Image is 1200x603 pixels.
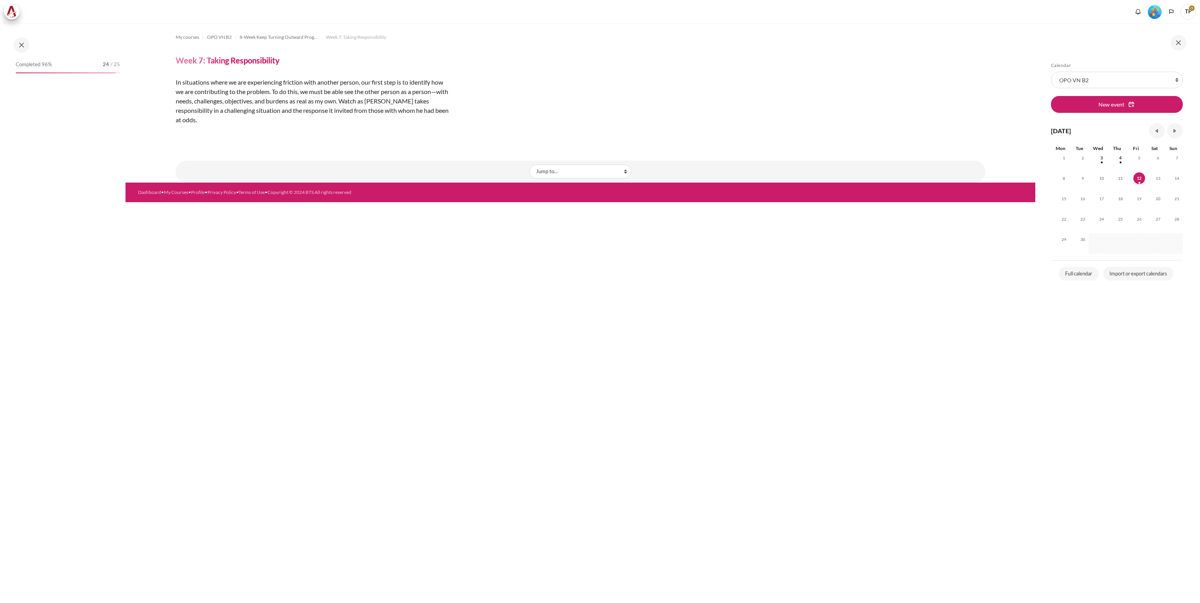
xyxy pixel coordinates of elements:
a: Week 7: Taking Responsibility [326,33,386,42]
span: Thu [1113,145,1121,151]
span: 13 [1152,172,1164,184]
h4: Week 7: Taking Responsibility [176,55,280,65]
a: Full calendar [1059,267,1098,281]
span: 1 [1058,152,1070,164]
span: 21 [1171,193,1183,205]
button: Languages [1165,6,1177,18]
span: Completed 96% [16,61,52,69]
span: 20 [1152,193,1164,205]
span: Sat [1151,145,1158,151]
span: Week 7: Taking Responsibility [326,34,386,41]
a: Today Friday, 12 September [1133,176,1145,181]
section: Content [125,23,1035,183]
div: • • • • • [138,189,638,196]
span: 16 [1077,193,1089,205]
span: 27 [1152,213,1164,225]
a: Architeck Architeck [4,4,24,20]
span: 9 [1077,172,1089,184]
h5: Calendar [1051,62,1183,69]
span: / 25 [111,61,120,69]
td: Today [1126,172,1145,193]
span: 12 [1133,172,1145,184]
a: OPO VN B2 [207,33,232,42]
a: Terms of Use [238,189,265,195]
span: 6 [1152,152,1164,164]
nav: Navigation bar [176,31,985,43]
a: Copyright © 2024 BTS All rights reserved [267,189,351,195]
span: 10 [1096,172,1107,184]
span: 14 [1171,172,1183,184]
span: 23 [1077,213,1089,225]
span: My courses [176,34,199,41]
span: 8-Week Keep Turning Outward Program [240,34,318,41]
span: 8 [1058,172,1070,184]
span: Fri [1133,145,1139,151]
span: 3 [1096,152,1107,164]
span: 24 [103,61,109,69]
a: 8-Week Keep Turning Outward Program [240,33,318,42]
a: Profile [191,189,205,195]
a: Dashboard [138,189,161,195]
div: Show notification window with no new notifications [1132,6,1144,18]
div: Level #5 [1148,4,1162,19]
a: Import or export calendars [1103,267,1173,281]
a: Thursday, 4 September events [1115,156,1126,160]
a: Wednesday, 3 September events [1096,156,1107,160]
h4: [DATE] [1051,126,1071,136]
span: 24 [1096,213,1107,225]
span: 26 [1133,213,1145,225]
span: 17 [1096,193,1107,205]
span: 2 [1077,152,1089,164]
a: My courses [176,33,199,42]
span: New event [1098,100,1124,109]
span: 22 [1058,213,1070,225]
img: Architeck [6,6,17,18]
span: 7 [1171,152,1183,164]
span: Mon [1056,145,1065,151]
a: My Courses [164,189,188,195]
section: Blocks [1051,62,1183,282]
img: Level #5 [1148,5,1162,19]
span: 18 [1115,193,1126,205]
p: In situations where we are experiencing friction with another person, our first step is to identi... [176,78,450,125]
span: 30 [1077,234,1089,245]
span: 4 [1115,152,1126,164]
a: Privacy Policy [207,189,236,195]
span: 15 [1058,193,1070,205]
span: TP [1180,4,1196,20]
span: Sun [1169,145,1177,151]
a: Level #5 [1145,4,1165,19]
span: 25 [1115,213,1126,225]
span: Tue [1076,145,1083,151]
span: 11 [1115,172,1126,184]
button: New event [1051,96,1183,112]
a: User menu [1180,4,1196,20]
span: OPO VN B2 [207,34,232,41]
span: Wed [1093,145,1103,151]
span: 29 [1058,234,1070,245]
span: 5 [1133,152,1145,164]
span: 28 [1171,213,1183,225]
span: 19 [1133,193,1145,205]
